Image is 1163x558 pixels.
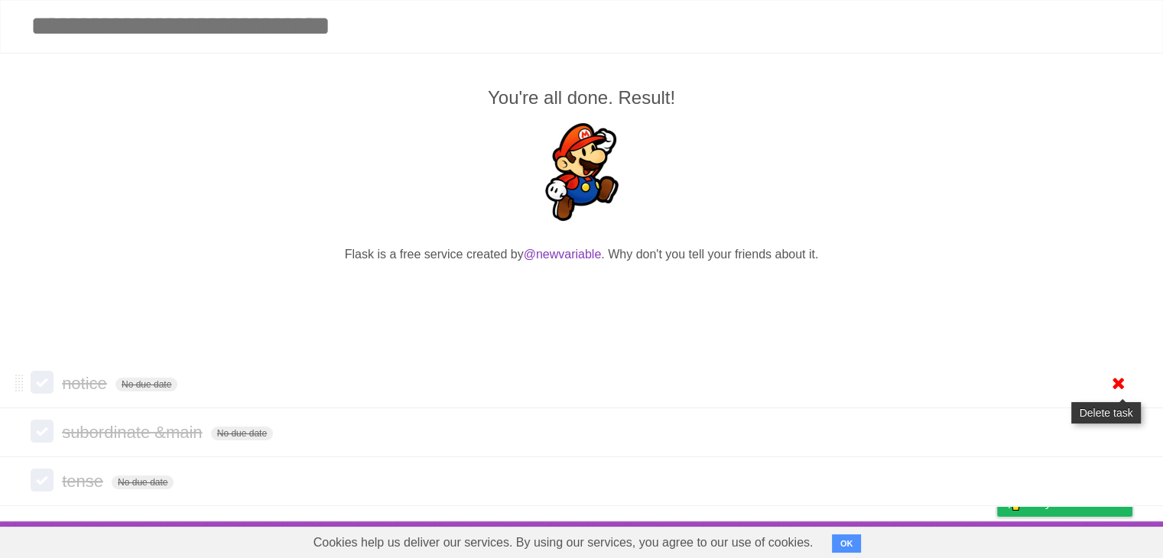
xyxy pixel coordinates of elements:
[977,525,1017,554] a: Privacy
[533,123,631,221] img: Super Mario
[298,527,829,558] span: Cookies help us deliver our services. By using our services, you agree to our use of cookies.
[31,371,54,394] label: Done
[1029,489,1125,516] span: Buy me a coffee
[31,469,54,491] label: Done
[211,427,273,440] span: No due date
[62,374,111,393] span: notice
[794,525,826,554] a: About
[844,525,906,554] a: Developers
[115,378,177,391] span: No due date
[62,472,107,491] span: tense
[62,423,206,442] span: subordinate &main
[31,245,1132,264] p: Flask is a free service created by . Why don't you tell your friends about it.
[31,420,54,443] label: Done
[112,475,174,489] span: No due date
[832,534,862,553] button: OK
[925,525,959,554] a: Terms
[31,84,1132,112] h2: You're all done. Result!
[1036,525,1132,554] a: Suggest a feature
[524,248,602,261] a: @newvariable
[554,283,609,304] iframe: X Post Button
